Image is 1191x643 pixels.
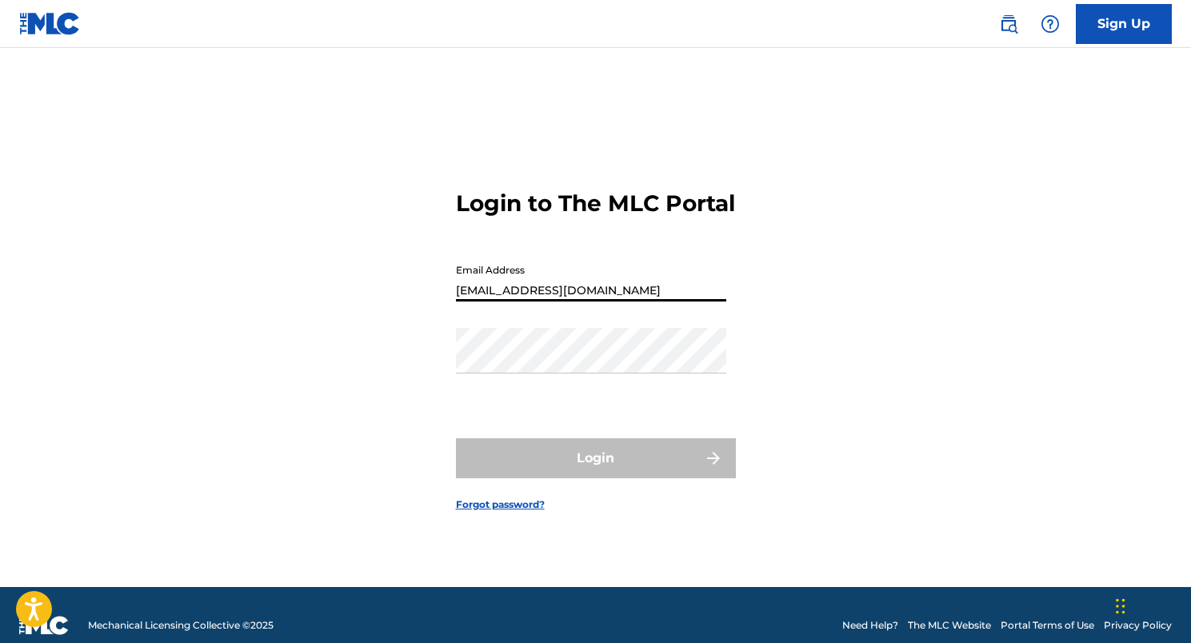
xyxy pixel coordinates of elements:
a: Sign Up [1076,4,1172,44]
a: Need Help? [842,618,898,633]
a: The MLC Website [908,618,991,633]
iframe: Chat Widget [1111,566,1191,643]
a: Public Search [993,8,1025,40]
div: Help [1034,8,1066,40]
img: logo [19,616,69,635]
a: Privacy Policy [1104,618,1172,633]
a: Portal Terms of Use [1001,618,1094,633]
span: Mechanical Licensing Collective © 2025 [88,618,274,633]
img: search [999,14,1018,34]
img: MLC Logo [19,12,81,35]
img: help [1041,14,1060,34]
a: Forgot password? [456,497,545,512]
h3: Login to The MLC Portal [456,190,735,218]
div: Drag [1116,582,1125,630]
